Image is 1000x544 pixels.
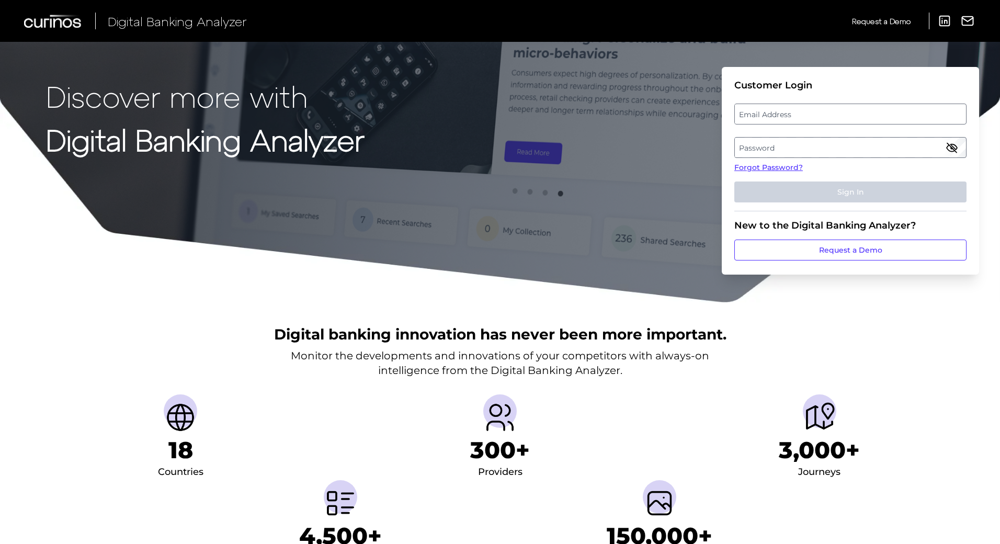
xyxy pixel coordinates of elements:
[643,486,676,520] img: Screenshots
[108,14,247,29] span: Digital Banking Analyzer
[803,401,836,434] img: Journeys
[291,348,709,378] p: Monitor the developments and innovations of your competitors with always-on intelligence from the...
[852,17,911,26] span: Request a Demo
[158,464,203,481] div: Countries
[852,13,911,30] a: Request a Demo
[735,138,965,157] label: Password
[734,220,967,231] div: New to the Digital Banking Analyzer?
[483,401,517,434] img: Providers
[798,464,840,481] div: Journeys
[734,162,967,173] a: Forgot Password?
[734,240,967,260] a: Request a Demo
[168,436,193,464] h1: 18
[46,80,365,112] p: Discover more with
[46,122,365,157] strong: Digital Banking Analyzer
[164,401,197,434] img: Countries
[470,436,530,464] h1: 300+
[735,105,965,123] label: Email Address
[734,182,967,202] button: Sign In
[734,80,967,91] div: Customer Login
[779,436,860,464] h1: 3,000+
[274,324,726,344] h2: Digital banking innovation has never been more important.
[324,486,357,520] img: Metrics
[478,464,522,481] div: Providers
[24,15,83,28] img: Curinos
